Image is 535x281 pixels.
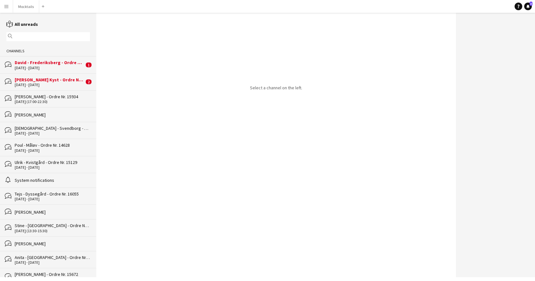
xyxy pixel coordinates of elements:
[15,260,90,265] div: [DATE] - [DATE]
[15,94,90,100] div: [PERSON_NAME] - Ordre Nr. 15934
[15,197,90,201] div: [DATE] - [DATE]
[13,0,39,13] button: Mocktails
[15,77,84,83] div: [PERSON_NAME] Kyst - Ordre Nr. 16156
[15,209,90,215] div: [PERSON_NAME]
[15,191,90,197] div: Tejs - Dyssegård - Ordre Nr. 16055
[530,2,532,6] span: 3
[15,223,90,228] div: Stine - [GEOGRAPHIC_DATA] - Ordre Nr. 16092
[6,21,38,27] a: All unreads
[15,255,90,260] div: Anita - [GEOGRAPHIC_DATA] - Ordre Nr. 15806
[15,271,90,277] div: [PERSON_NAME] - Ordre Nr. 15672
[15,66,84,70] div: [DATE] - [DATE]
[15,125,90,131] div: [DEMOGRAPHIC_DATA] - Svendborg - Ordre Nr. 12836
[250,85,302,91] p: Select a channel on the left.
[15,159,90,165] div: Ulrik - Kvistgård - Ordre Nr. 15129
[15,131,90,136] div: [DATE] - [DATE]
[15,112,90,118] div: [PERSON_NAME]
[15,229,90,233] div: [DATE] (13:30-15:30)
[15,83,84,87] div: [DATE] - [DATE]
[15,142,90,148] div: Poul - Måløv - Ordre Nr. 14628
[86,63,92,67] span: 1
[15,165,90,170] div: [DATE] - [DATE]
[86,79,92,84] span: 2
[524,3,532,10] a: 3
[15,60,84,65] div: David - Frederiksberg - Ordre Nr. 16038
[15,177,90,183] div: System notifications
[15,100,90,104] div: [DATE] (17:00-22:30)
[15,241,90,247] div: [PERSON_NAME]
[15,148,90,153] div: [DATE] - [DATE]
